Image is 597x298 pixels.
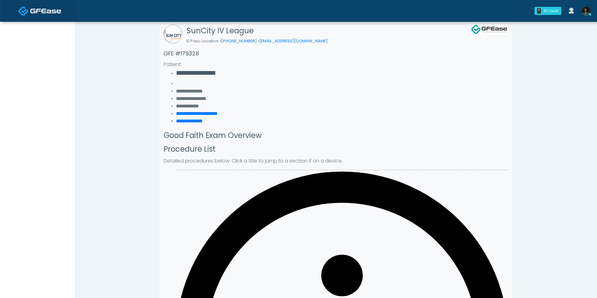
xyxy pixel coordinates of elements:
div: Patient: [164,61,508,68]
img: Rukayat Bojuwon [581,7,591,16]
span: • [220,38,221,44]
h2: Good Faith Exam Overview [164,130,508,141]
div: 0 [537,8,541,14]
h2: Procedure List [164,144,508,155]
h1: SunCity IV League [187,25,328,37]
img: SunCity IV League [164,25,182,43]
span: • [258,38,259,44]
div: All clear! [544,8,559,14]
h3: GFE #179328 [164,49,508,58]
img: Docovia [18,6,29,16]
a: [PHONE_NUMBER] [221,38,257,44]
a: [EMAIL_ADDRESS][DOMAIN_NAME] [259,38,328,44]
p: Detailed procedures below. Click a title to jump to a section if on a device. [164,157,508,165]
a: 0 All clear! [531,4,565,17]
small: El Paso Location [187,38,328,44]
img: Docovia [30,8,61,14]
img: GFEase Logo [471,25,508,35]
a: Docovia [18,1,61,21]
